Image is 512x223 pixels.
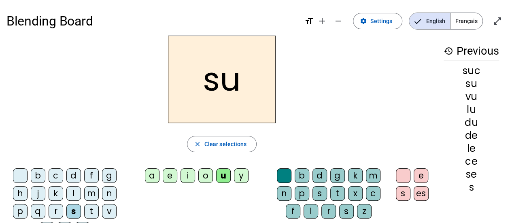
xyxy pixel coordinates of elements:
[49,168,63,183] div: c
[168,36,276,123] h2: su
[145,168,159,183] div: a
[234,168,249,183] div: y
[444,183,499,192] div: s
[84,168,99,183] div: f
[444,144,499,153] div: le
[194,140,201,148] mat-icon: close
[444,92,499,102] div: vu
[163,168,177,183] div: e
[366,168,380,183] div: m
[353,13,402,29] button: Settings
[204,139,247,149] span: Clear selections
[444,105,499,115] div: lu
[31,204,45,219] div: q
[102,186,117,201] div: n
[314,13,330,29] button: Increase font size
[304,204,318,219] div: l
[216,168,231,183] div: u
[102,204,117,219] div: v
[409,13,450,29] span: English
[84,186,99,201] div: m
[396,186,410,201] div: s
[181,168,195,183] div: i
[295,186,309,201] div: p
[49,204,63,219] div: r
[277,186,291,201] div: n
[198,168,213,183] div: o
[360,17,367,25] mat-icon: settings
[339,204,354,219] div: s
[493,16,502,26] mat-icon: open_in_full
[330,168,345,183] div: g
[444,42,499,60] h3: Previous
[450,13,482,29] span: Français
[84,204,99,219] div: t
[348,186,363,201] div: x
[444,79,499,89] div: su
[444,118,499,127] div: du
[31,186,45,201] div: j
[187,136,257,152] button: Clear selections
[13,186,28,201] div: h
[312,186,327,201] div: s
[348,168,363,183] div: k
[334,16,343,26] mat-icon: remove
[357,204,372,219] div: z
[444,157,499,166] div: ce
[489,13,506,29] button: Enter full screen
[370,16,392,26] span: Settings
[444,131,499,140] div: de
[330,186,345,201] div: t
[66,204,81,219] div: s
[312,168,327,183] div: d
[414,168,428,183] div: e
[295,168,309,183] div: b
[66,186,81,201] div: l
[66,168,81,183] div: d
[444,170,499,179] div: se
[6,8,298,34] h1: Blending Board
[13,204,28,219] div: p
[31,168,45,183] div: b
[102,168,117,183] div: g
[321,204,336,219] div: r
[409,13,483,30] mat-button-toggle-group: Language selection
[304,16,314,26] mat-icon: format_size
[444,66,499,76] div: suc
[414,186,429,201] div: es
[330,13,346,29] button: Decrease font size
[444,46,453,56] mat-icon: history
[317,16,327,26] mat-icon: add
[286,204,300,219] div: f
[366,186,380,201] div: c
[49,186,63,201] div: k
